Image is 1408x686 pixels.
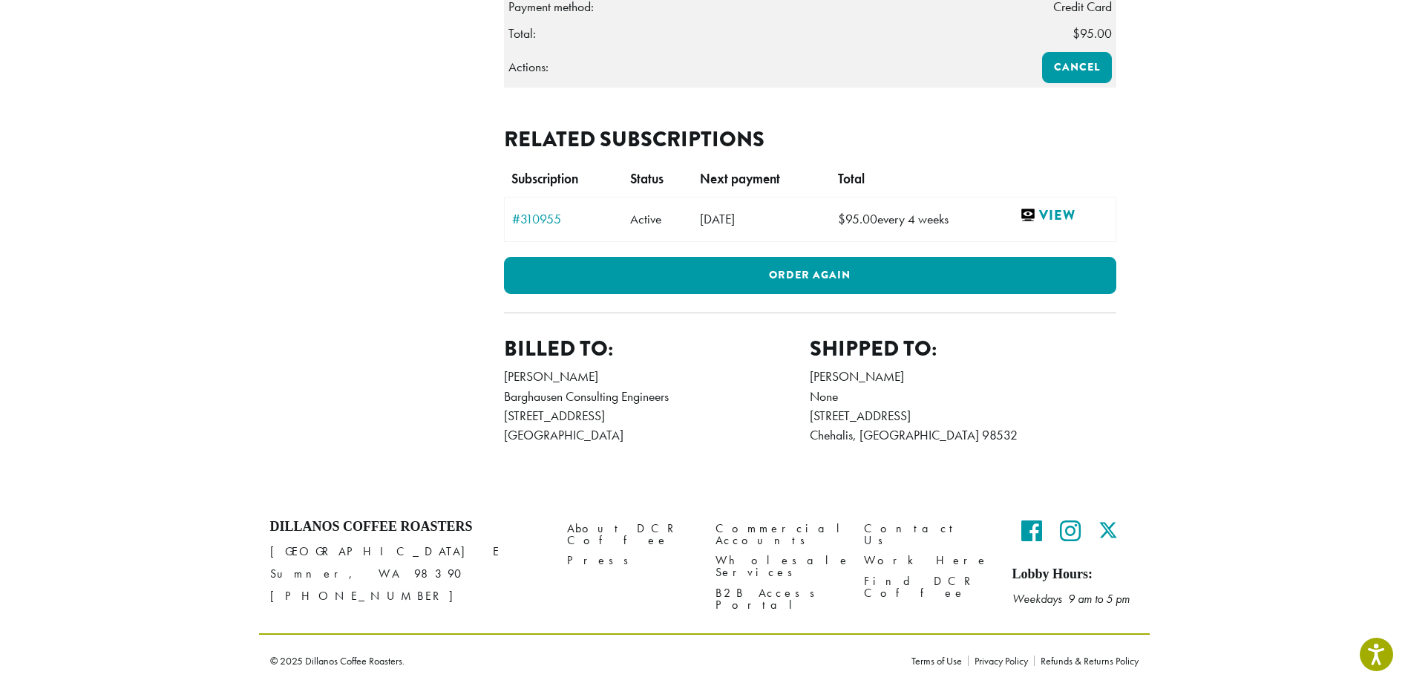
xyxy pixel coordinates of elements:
[270,519,545,535] h4: Dillanos Coffee Roasters
[1020,206,1107,225] a: View
[838,211,845,227] span: $
[504,20,1020,48] th: Total:
[1042,52,1112,83] a: Cancel order 365235
[511,171,578,187] span: Subscription
[838,211,877,227] span: 95.00
[692,197,831,241] td: [DATE]
[864,519,990,551] a: Contact Us
[1073,25,1112,42] span: 95.00
[911,656,968,666] a: Terms of Use
[864,571,990,603] a: Find DCR Coffee
[270,656,889,666] p: © 2025 Dillanos Coffee Roasters.
[623,197,692,241] td: Active
[864,551,990,571] a: Work Here
[630,171,664,187] span: Status
[1012,591,1130,607] em: Weekdays 9 am to 5 pm
[504,367,811,445] address: [PERSON_NAME] Barghausen Consulting Engineers [STREET_ADDRESS] [GEOGRAPHIC_DATA]
[716,583,842,615] a: B2B Access Portal
[716,519,842,551] a: Commercial Accounts
[810,367,1116,445] address: [PERSON_NAME] None [STREET_ADDRESS] Chehalis, [GEOGRAPHIC_DATA] 98532
[968,656,1034,666] a: Privacy Policy
[504,336,811,362] h2: Billed to:
[567,519,693,551] a: About DCR Coffee
[512,212,615,226] a: View subscription number 310955
[831,197,1012,241] td: every 4 weeks
[270,540,545,607] p: [GEOGRAPHIC_DATA] E Sumner, WA 98390 [PHONE_NUMBER]
[700,171,780,187] span: Next payment
[1034,656,1139,666] a: Refunds & Returns Policy
[1073,25,1080,42] span: $
[567,551,693,571] a: Press
[716,551,842,583] a: Wholesale Services
[504,126,1116,152] h2: Related subscriptions
[504,48,1020,87] th: Actions:
[504,257,1116,294] a: Order again
[1012,566,1139,583] h5: Lobby Hours:
[810,336,1116,362] h2: Shipped to:
[838,171,865,187] span: Total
